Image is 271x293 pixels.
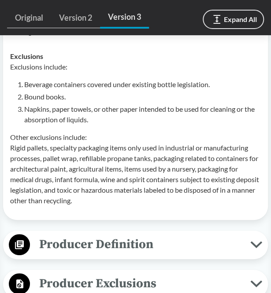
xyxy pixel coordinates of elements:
a: Original [7,8,51,28]
li: Bound books. [24,92,261,102]
span: Producer Definition [30,234,250,254]
button: Expand All [203,10,264,29]
p: Exclusions include: [10,62,261,72]
button: Producer Definition [6,234,265,256]
strong: Exclusions [10,52,43,60]
li: Beverage containers covered under existing bottle legislation. [24,79,261,90]
p: Other exclusions include: Rigid pallets, specialty packaging items only used in industrial or man... [10,132,261,206]
li: Napkins, paper towels, or other paper intended to be used for cleaning or the absorption of liquids. [24,104,261,125]
a: Version 2 [51,8,100,28]
a: Version 3 [100,7,149,29]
